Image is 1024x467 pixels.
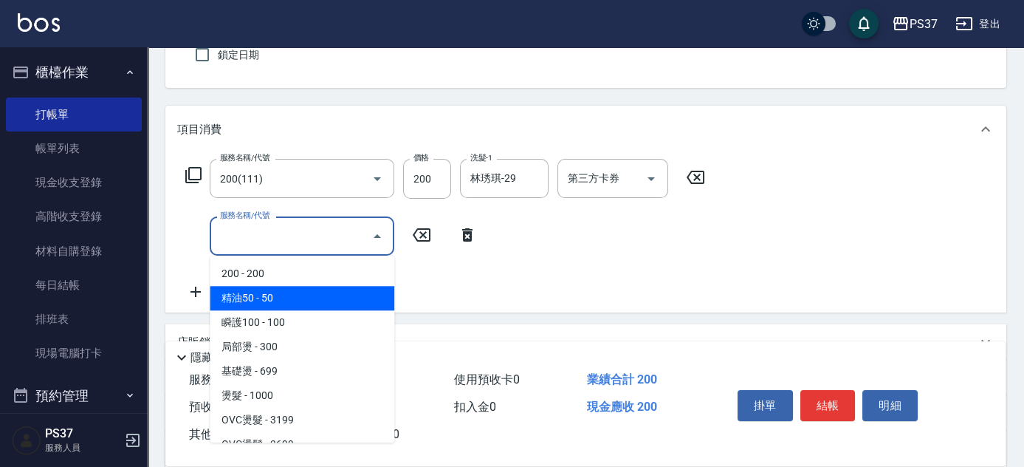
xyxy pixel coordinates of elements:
[210,262,394,286] span: 200 - 200
[210,310,394,335] span: 瞬護100 - 100
[12,426,41,455] img: Person
[190,350,257,366] p: 隱藏業績明細
[738,390,793,421] button: 掛單
[210,432,394,457] span: OVC燙髮 - 3699
[177,335,221,350] p: 店販銷售
[949,10,1006,38] button: 登出
[210,359,394,384] span: 基礎燙 - 699
[849,9,879,38] button: save
[6,302,142,336] a: 排班表
[189,400,255,414] span: 預收卡販賣 0
[800,390,856,421] button: 結帳
[189,427,267,441] span: 其他付款方式 0
[6,166,142,200] a: 現金收支登錄
[177,122,221,137] p: 項目消費
[220,152,269,163] label: 服務名稱/代號
[6,336,142,370] a: 現場電腦打卡
[886,9,944,39] button: PS37
[220,210,269,221] label: 服務名稱/代號
[454,400,496,414] span: 扣入金 0
[210,286,394,310] span: 精油50 - 50
[6,268,142,302] a: 每日結帳
[165,324,1006,360] div: 店販銷售
[218,47,259,63] span: 鎖定日期
[6,132,142,166] a: 帳單列表
[6,234,142,268] a: 材料自購登錄
[18,13,60,32] img: Logo
[6,200,142,234] a: 高階收支登錄
[210,384,394,408] span: 燙髮 - 1000
[189,372,256,386] span: 服務消費 200
[45,426,120,441] h5: PS37
[6,98,142,132] a: 打帳單
[862,390,918,421] button: 明細
[365,225,389,248] button: Close
[639,167,663,191] button: Open
[910,15,938,33] div: PS37
[210,335,394,359] span: 局部燙 - 300
[454,372,520,386] span: 使用預收卡 0
[165,106,1006,153] div: 項目消費
[210,408,394,432] span: OVC燙髮 - 3199
[413,152,429,163] label: 價格
[45,441,120,454] p: 服務人員
[6,377,142,415] button: 預約管理
[587,400,657,414] span: 現金應收 200
[6,53,142,92] button: 櫃檯作業
[587,372,657,386] span: 業績合計 200
[470,152,492,163] label: 洗髮-1
[365,167,389,191] button: Open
